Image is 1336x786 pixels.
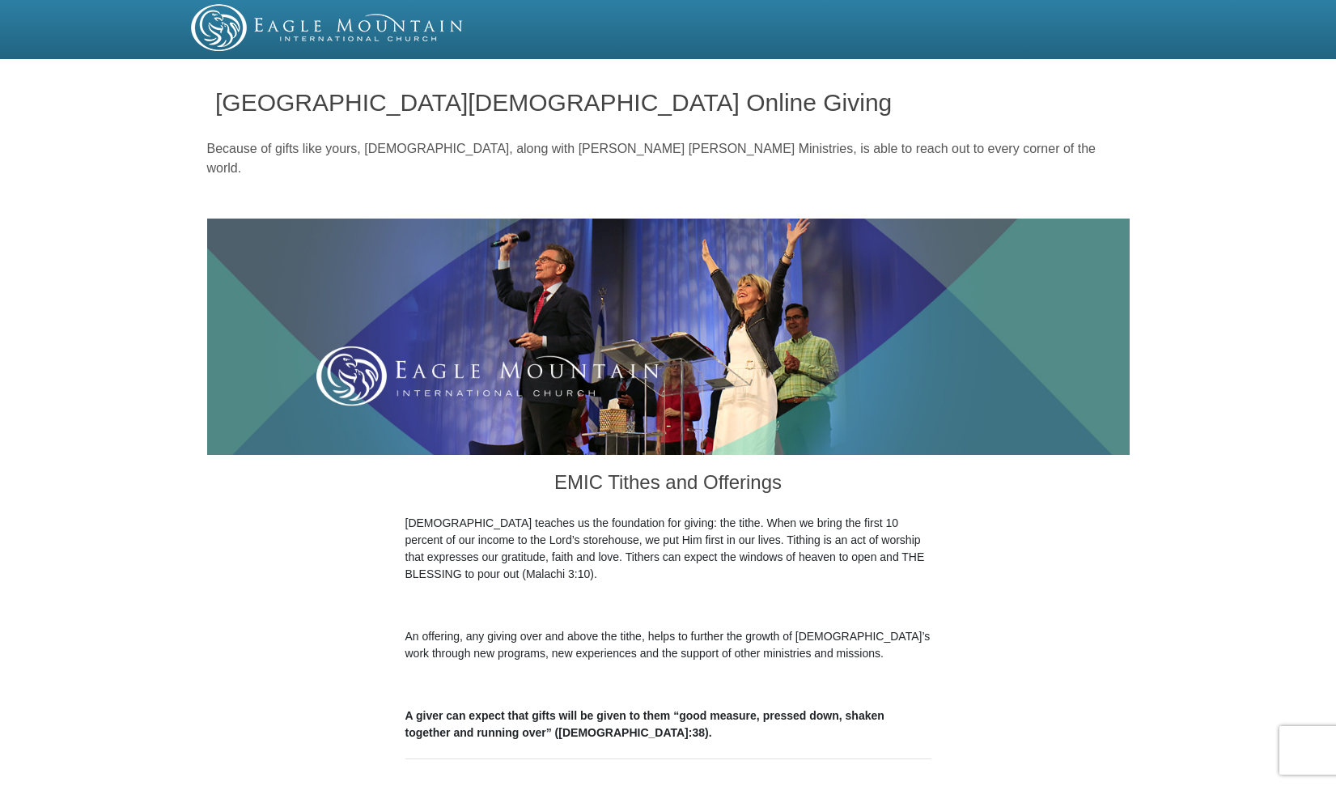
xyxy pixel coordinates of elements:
p: Because of gifts like yours, [DEMOGRAPHIC_DATA], along with [PERSON_NAME] [PERSON_NAME] Ministrie... [207,139,1130,178]
p: [DEMOGRAPHIC_DATA] teaches us the foundation for giving: the tithe. When we bring the first 10 pe... [405,515,931,583]
img: EMIC [191,4,464,51]
h1: [GEOGRAPHIC_DATA][DEMOGRAPHIC_DATA] Online Giving [215,89,1121,116]
h3: EMIC Tithes and Offerings [405,455,931,515]
p: An offering, any giving over and above the tithe, helps to further the growth of [DEMOGRAPHIC_DAT... [405,628,931,662]
b: A giver can expect that gifts will be given to them “good measure, pressed down, shaken together ... [405,709,884,739]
